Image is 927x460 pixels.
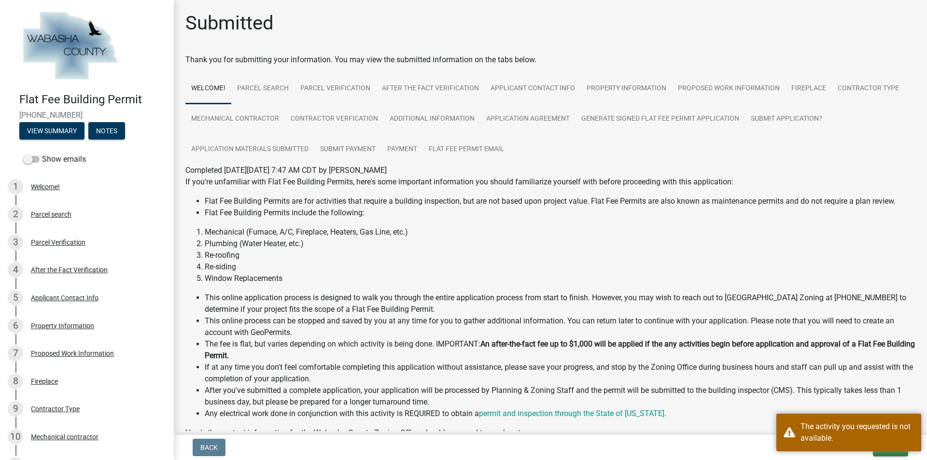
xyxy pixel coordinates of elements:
a: Contractor Verfication [285,104,384,135]
a: Parcel search [231,73,295,104]
div: Applicant Contact Info [31,294,98,301]
div: Mechanical contractor [31,433,98,440]
li: Any electrical work done in conjunction with this activity is REQUIRED to obtain a . [205,408,915,419]
li: If at any time you don't feel comfortable completing this application without assistance, please ... [205,362,915,385]
img: Wabasha County, Minnesota [19,10,122,83]
li: Re-roofing [205,250,915,261]
a: Flat Fee Permit Email [423,134,510,165]
div: 3 [8,235,23,250]
a: Contractor Type [832,73,905,104]
li: Mechanical (Furnace, A/C, Fireplace, Heaters, Gas Line, etc.) [205,226,915,238]
li: This online application process is designed to walk you through the entire application process fr... [205,292,915,315]
li: After you've submitted a complete application, your application will be processed by Planning & Z... [205,385,915,408]
li: Flat Fee Building Permits include the following: [205,207,915,219]
a: Fireplace [786,73,832,104]
p: Here's the contact information for the Wabasha County Zoning Office should you need to reach out: [185,427,915,439]
button: View Summary [19,122,84,139]
div: 4 [8,262,23,278]
label: Show emails [23,153,86,165]
h4: Flat Fee Building Permit [19,93,166,107]
li: This online process can be stopped and saved by you at any time for you to gather additional info... [205,315,915,338]
div: Fireplace [31,378,58,385]
div: Contractor Type [31,405,80,412]
a: Application Materials Submitted [185,134,314,165]
div: After the Fact Verification [31,266,108,273]
h1: Submitted [185,12,274,35]
a: Generate Signed Flat Fee Permit Application [576,104,745,135]
div: 1 [8,179,23,195]
div: 8 [8,374,23,389]
button: Notes [88,122,125,139]
div: 6 [8,318,23,334]
a: Additional Information [384,104,480,135]
div: Parcel Verification [31,239,85,246]
a: Property Information [581,73,672,104]
a: Welcome! [185,73,231,104]
div: The activity you requested is not available. [801,421,914,444]
div: Welcome! [31,183,60,190]
button: Back [193,439,225,456]
div: 7 [8,346,23,361]
a: Submit Payment [314,134,381,165]
div: Property Information [31,322,94,329]
wm-modal-confirm: Notes [88,127,125,135]
a: Proposed Work Information [672,73,786,104]
a: Application Agreement [480,104,576,135]
span: Completed [DATE][DATE] 7:47 AM CDT by [PERSON_NAME] [185,166,387,175]
a: Parcel Verification [295,73,376,104]
a: After the Fact Verification [376,73,485,104]
div: 2 [8,207,23,222]
div: Parcel search [31,211,71,218]
div: 10 [8,429,23,445]
li: Window Replacements [205,273,915,284]
span: Back [200,444,218,451]
a: Payment [381,134,423,165]
p: If you're unfamiliar with Flat Fee Building Permits, here's some important information you should... [185,176,915,188]
li: Re-siding [205,261,915,273]
span: [PHONE_NUMBER] [19,111,154,120]
li: Plumbing (Water Heater, etc.) [205,238,915,250]
a: Mechanical contractor [185,104,285,135]
div: Thank you for submitting your information. You may view the submitted information on the tabs below. [185,54,915,66]
a: Applicant Contact Info [485,73,581,104]
li: Flat Fee Building Permits are for activities that require a building inspection, but are not base... [205,195,915,207]
div: Proposed Work Information [31,350,114,357]
a: Submit Application? [745,104,828,135]
a: permit and inspection through the State of [US_STATE] [479,409,664,418]
div: 9 [8,401,23,417]
li: The fee is flat, but varies depending on which activity is being done. IMPORTANT: [205,338,915,362]
wm-modal-confirm: Summary [19,127,84,135]
div: 5 [8,290,23,306]
strong: An after-the-fact fee up to $1,000 will be applied if the any activities begin before application... [205,339,915,360]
